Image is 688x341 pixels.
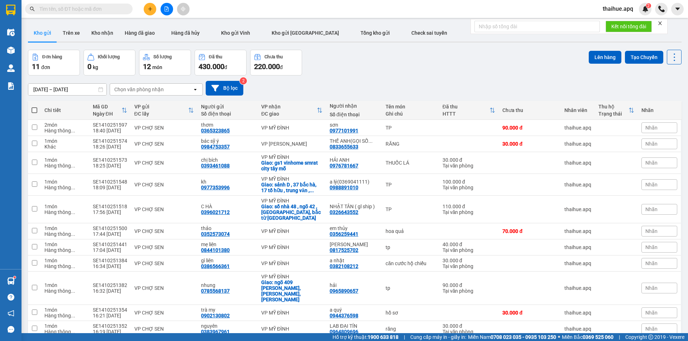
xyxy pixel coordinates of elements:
div: 0386566361 [201,263,230,269]
div: gì liên [201,258,254,263]
div: VP CHỢ SEN [134,125,194,131]
div: thaihue.apq [564,206,591,212]
th: Toggle SortBy [439,101,499,120]
div: 16:21 [DATE] [93,313,127,318]
div: 0393461088 [201,163,230,169]
span: 0 [87,62,91,71]
span: Nhãn [645,326,658,332]
div: VP CHỢ SEN [134,260,194,266]
div: 16:19 [DATE] [93,329,127,335]
div: VP CHỢ SEN [134,326,194,332]
div: ĐC lấy [134,111,188,117]
span: ... [71,313,75,318]
button: Tạo Chuyến [625,51,663,64]
span: 220.000 [254,62,280,71]
div: 0902130802 [201,313,230,318]
span: caret-down [674,6,681,12]
div: Hàng thông thường [44,185,85,190]
button: Đã thu430.000đ [195,50,247,75]
div: 0356259441 [330,231,358,237]
div: Tại văn phòng [443,185,496,190]
svg: open [192,87,198,92]
span: 12 [143,62,151,71]
span: Nhãn [645,228,658,234]
span: | [404,333,405,341]
div: 0833655633 [330,144,358,150]
button: Hàng đã giao [119,24,161,42]
div: Giao: số nhà 48 , ngõ 42 , xuân đỉnh, bắc từ liêm [261,204,322,221]
span: Nhãn [645,260,658,266]
div: Thu hộ [598,104,629,109]
span: Miền Bắc [562,333,613,341]
img: warehouse-icon [7,47,15,54]
span: ... [71,209,75,215]
div: 17:04 [DATE] [93,247,127,253]
div: VP MỸ ĐÌNH [261,228,322,234]
button: Trên xe [57,24,86,42]
button: Khối lượng0kg [83,50,135,75]
div: Chưa thu [502,107,557,113]
div: thaihue.apq [564,182,591,187]
div: Hàng thông thường [44,163,85,169]
div: SE1410251384 [93,258,127,263]
div: bác sỹ ý [201,138,254,144]
div: NHẬT TÂN ( gl ship ) [330,204,378,209]
div: Số điện thoại [330,112,378,117]
span: Nhãn [645,141,658,147]
div: HẢI ANH [330,157,378,163]
span: ... [71,128,75,133]
div: 30.000 đ [502,141,557,147]
div: VP MỸ ĐÌNH [261,260,322,266]
div: Hàng thông thường [44,329,85,335]
div: VP MỸ ĐÌNH [261,326,322,332]
div: 0944376598 [330,313,358,318]
span: ⚪️ [558,336,560,338]
div: Hàng thông thường [44,209,85,215]
div: răng [386,326,435,332]
input: Select a date range. [28,84,106,95]
div: 30.000 đ [443,157,496,163]
div: 90.000 đ [443,282,496,288]
div: Ngày ĐH [93,111,121,117]
div: VP CHỢ SEN [134,182,194,187]
div: Số điện thoại [201,111,254,117]
div: Tại văn phòng [443,247,496,253]
button: Kho nhận [86,24,119,42]
button: Kết nối tổng đài [606,21,652,32]
div: Khối lượng [98,54,120,59]
span: file-add [164,6,169,11]
div: 0396021712 [201,209,230,215]
span: ... [71,329,75,335]
div: SE1410251518 [93,204,127,209]
span: Nhãn [645,125,658,131]
img: solution-icon [7,82,15,90]
div: Ghi chú [386,111,435,117]
div: Tại văn phòng [443,163,496,169]
div: SE1410251548 [93,179,127,185]
div: 1 món [44,242,85,247]
div: thảo [201,225,254,231]
span: Check sai tuyến [411,30,447,36]
div: Đã thu [209,54,222,59]
div: Hàng thông thường [44,231,85,237]
span: ... [71,185,75,190]
div: Hàng thông thường [44,247,85,253]
div: 1 món [44,258,85,263]
div: Trạng thái [598,111,629,117]
div: THẾ ANH(GỌI SỐ NÀY) [330,138,378,144]
div: VP CHỢ SEN [134,206,194,212]
div: thaihue.apq [564,326,591,332]
div: 2 món [44,122,85,128]
div: VP CHỢ SEN [134,228,194,234]
th: Toggle SortBy [258,101,326,120]
div: VP MỸ ĐÌNH [261,310,322,316]
div: RĂNG [386,141,435,147]
span: close [658,21,663,26]
span: Nhãn [645,160,658,166]
div: hải [330,282,378,288]
div: 1 món [44,307,85,313]
div: Khác [44,144,85,150]
span: search [30,6,35,11]
div: THUỐC LÁ [386,160,435,166]
th: Toggle SortBy [595,101,638,120]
